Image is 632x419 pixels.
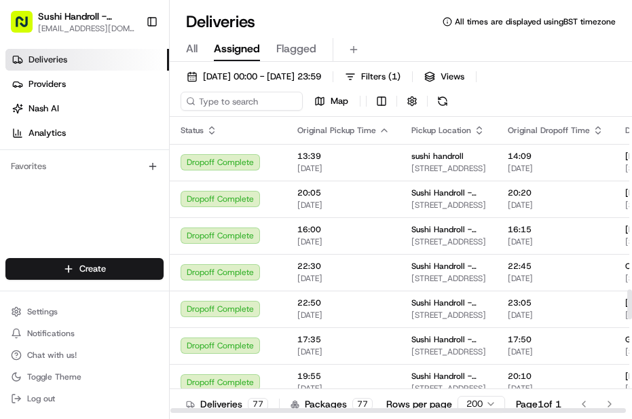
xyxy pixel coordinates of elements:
span: All times are displayed using BST timezone [455,16,616,27]
a: Deliveries [5,49,169,71]
span: 14:09 [508,151,603,162]
span: Sushi Handroll - Walthamstow [411,187,486,198]
button: Map [308,92,354,111]
span: 19:55 [297,371,390,382]
span: Nash AI [29,103,59,115]
span: Create [79,263,106,275]
span: Sushi Handroll - Walthamstow [411,297,486,308]
span: Views [441,71,464,83]
span: Assigned [214,41,260,57]
span: 13:39 [297,151,390,162]
input: Type to search [181,92,303,111]
span: [DATE] [297,346,390,357]
a: Providers [5,73,169,95]
p: Rows per page [386,397,452,411]
button: Sushi Handroll - Walthamstow [38,10,135,23]
span: Flagged [276,41,316,57]
div: Deliveries [186,397,268,411]
button: Log out [5,389,164,408]
span: [DATE] [297,310,390,321]
span: [STREET_ADDRESS] [411,383,486,394]
span: [DATE] [297,273,390,284]
span: [STREET_ADDRESS] [411,273,486,284]
span: Providers [29,78,66,90]
span: 23:05 [508,297,603,308]
span: Status [181,125,204,136]
span: Sushi Handroll - Walthamstow [411,371,486,382]
span: Settings [27,306,58,317]
span: [STREET_ADDRESS] [411,163,486,174]
span: [STREET_ADDRESS] [411,236,486,247]
span: Original Dropoff Time [508,125,590,136]
span: [DATE] [508,236,603,247]
span: [STREET_ADDRESS] [411,310,486,321]
a: Analytics [5,122,169,144]
span: sushi handroll [411,151,464,162]
button: Refresh [433,92,452,111]
div: 77 [352,398,373,410]
span: 20:10 [508,371,603,382]
span: [DATE] [508,163,603,174]
span: Map [331,95,348,107]
span: Sushi Handroll - Walthamstow [411,334,486,345]
button: [EMAIL_ADDRESS][DOMAIN_NAME] [38,23,135,34]
span: 20:05 [297,187,390,198]
span: 17:35 [297,334,390,345]
span: Sushi Handroll - Walthamstow [411,224,486,235]
span: Original Pickup Time [297,125,376,136]
span: 22:45 [508,261,603,272]
span: 22:30 [297,261,390,272]
span: 17:50 [508,334,603,345]
span: 20:20 [508,187,603,198]
button: Toggle Theme [5,367,164,386]
span: [DATE] [297,163,390,174]
span: [DATE] [297,200,390,211]
button: Sushi Handroll - Walthamstow[EMAIL_ADDRESS][DOMAIN_NAME] [5,5,141,38]
span: Deliveries [29,54,67,66]
span: 16:00 [297,224,390,235]
span: Analytics [29,127,66,139]
span: Toggle Theme [27,371,81,382]
span: Notifications [27,328,75,339]
button: [DATE] 00:00 - [DATE] 23:59 [181,67,327,86]
button: Filters(1) [339,67,407,86]
div: Packages [291,397,373,411]
span: [DATE] [508,346,603,357]
a: Nash AI [5,98,169,120]
button: Chat with us! [5,346,164,365]
div: Page 1 of 1 [516,397,561,411]
button: Notifications [5,324,164,343]
span: 22:50 [297,297,390,308]
span: [DATE] [508,273,603,284]
span: [DATE] [297,236,390,247]
span: [STREET_ADDRESS] [411,200,486,211]
span: [DATE] [508,200,603,211]
span: Log out [27,393,55,404]
span: 16:15 [508,224,603,235]
div: Favorites [5,156,164,177]
button: Create [5,258,164,280]
span: ( 1 ) [388,71,401,83]
span: Pickup Location [411,125,471,136]
span: [DATE] 00:00 - [DATE] 23:59 [203,71,321,83]
span: [DATE] [297,383,390,394]
h1: Deliveries [186,11,255,33]
button: Settings [5,302,164,321]
span: All [186,41,198,57]
span: [DATE] [508,383,603,394]
button: Views [418,67,470,86]
span: [DATE] [508,310,603,321]
span: [STREET_ADDRESS] [411,346,486,357]
span: Chat with us! [27,350,77,361]
div: 77 [248,398,268,410]
span: Filters [361,71,401,83]
span: Sushi Handroll - Walthamstow [411,261,486,272]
